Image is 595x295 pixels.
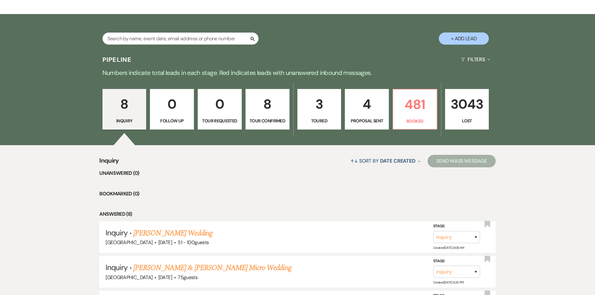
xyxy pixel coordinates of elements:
p: Follow Up [154,117,190,124]
p: Toured [301,117,337,124]
input: Search by name, event date, email address or phone number [102,32,259,45]
span: [DATE] [158,274,172,281]
span: 51 - 100 guests [178,239,209,246]
span: ↑↓ [350,158,358,164]
a: 8Inquiry [102,89,146,130]
span: [GEOGRAPHIC_DATA] [106,274,152,281]
a: 4Proposal Sent [345,89,389,130]
p: Tour Confirmed [250,117,285,124]
button: Sort By Date Created [348,153,423,169]
button: + Add Lead [439,32,489,45]
a: 0Tour Requested [198,89,242,130]
p: Numbers indicate total leads in each stage. Red indicates leads with unanswered inbound messages. [73,68,523,78]
p: 0 [202,94,238,115]
a: 3043Lost [445,89,489,130]
span: Created: [DATE] 8:09 AM [433,246,464,250]
span: 75 guests [178,274,197,281]
label: Stage: [433,258,480,265]
h3: Pipeline [102,55,132,64]
p: 481 [397,94,433,115]
label: Stage: [433,223,480,230]
a: 3Toured [297,89,341,130]
span: [DATE] [158,239,172,246]
p: 8 [250,94,285,115]
a: [PERSON_NAME] & [PERSON_NAME] Micro Wedding [133,262,291,273]
li: Answered (8) [99,210,496,218]
p: 4 [349,94,385,115]
span: Inquiry [106,263,127,272]
button: Filters [459,51,493,68]
a: 0Follow Up [150,89,194,130]
p: 3043 [449,94,485,115]
p: 8 [107,94,142,115]
span: [GEOGRAPHIC_DATA] [106,239,152,246]
p: Lost [449,117,485,124]
p: Proposal Sent [349,117,385,124]
p: 3 [301,94,337,115]
li: Bookmarked (0) [99,190,496,198]
span: Created: [DATE] 8:20 PM [433,280,464,284]
a: [PERSON_NAME] Wedding [133,228,212,239]
a: 8Tour Confirmed [245,89,290,130]
p: 0 [154,94,190,115]
button: Send Mass Message [428,155,496,167]
span: Date Created [380,158,415,164]
p: Tour Requested [202,117,238,124]
p: Booked [397,118,433,125]
span: Inquiry [106,228,127,238]
a: 481Booked [393,89,437,130]
p: Inquiry [107,117,142,124]
span: Inquiry [99,156,119,169]
li: Unanswered (0) [99,169,496,177]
